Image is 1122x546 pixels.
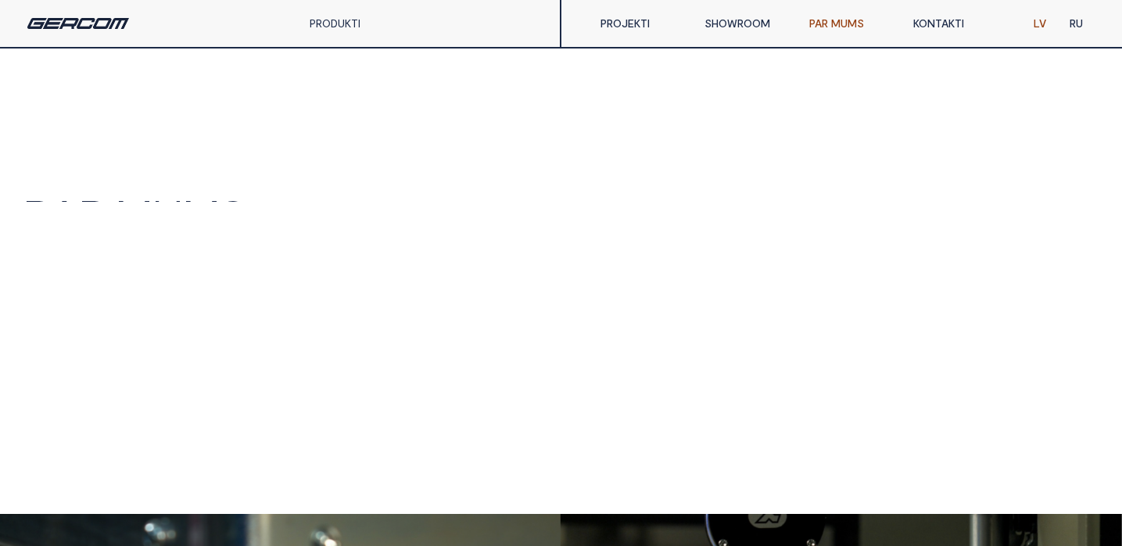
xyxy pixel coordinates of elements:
span: R [1048,180,1056,196]
a: SHOWROOM [693,8,798,39]
span: Ā [985,180,994,196]
a: KONTAKTI [902,8,1006,39]
span: r [79,194,106,232]
span: S [1087,180,1095,196]
span: S [220,194,246,232]
span: P [23,194,50,232]
span: A [1032,180,1040,196]
span: J [1007,180,1013,196]
span: A [1013,180,1021,196]
span: P [1040,180,1048,196]
span: U [152,194,183,232]
a: PRODUKTI [310,16,360,30]
a: RU [1058,8,1095,39]
span: M [116,194,152,232]
span: P [977,180,985,196]
span: S [1021,180,1029,196]
span: M [966,180,977,196]
span: S [1071,180,1079,196]
span: T [1079,180,1087,196]
span: K [1063,180,1071,196]
a: PAR MUMS [798,8,902,39]
a: PROJEKTI [589,8,694,39]
span: A [1056,180,1063,196]
span: a [50,194,79,232]
span: K [948,180,955,196]
span: N [994,180,1003,196]
span: I [106,194,116,232]
span: M [183,194,220,232]
span: I [1003,180,1007,196]
span: O [955,180,966,196]
a: LV [1022,8,1058,39]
